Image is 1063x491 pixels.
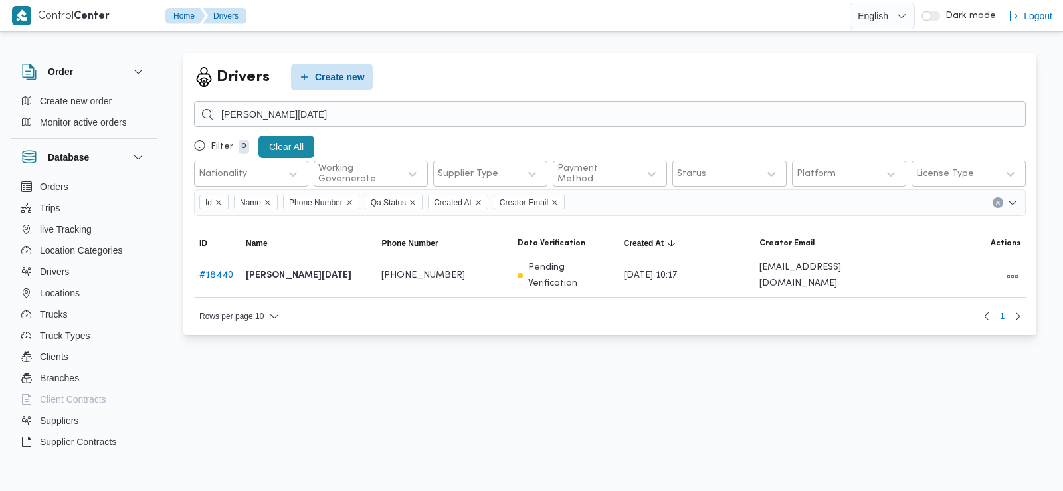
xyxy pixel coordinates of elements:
[199,308,264,324] span: Rows per page : 10
[940,11,996,21] span: Dark mode
[199,238,207,248] span: ID
[241,233,376,254] button: Name
[677,169,706,179] div: Status
[21,149,146,165] button: Database
[16,112,151,133] button: Monitor active orders
[434,195,472,210] span: Created At
[16,346,151,367] button: Clients
[16,431,151,452] button: Supplier Contracts
[409,199,417,207] button: Remove Qa Status from selection in this group
[16,367,151,389] button: Branches
[993,197,1003,208] button: Clear input
[494,195,565,209] span: Creator Email
[1007,197,1018,208] button: Open list of options
[40,114,127,130] span: Monitor active orders
[551,199,559,207] button: Remove Creator Email from selection in this group
[13,438,56,478] iframe: chat widget
[199,195,229,209] span: Id
[557,163,633,185] div: Payment Method
[74,11,110,21] b: Center
[211,142,233,152] p: Filter
[16,325,151,346] button: Truck Types
[315,69,365,85] span: Create new
[40,434,116,450] span: Supplier Contracts
[203,8,246,24] button: Drivers
[759,238,815,248] span: Creator Email
[11,90,157,138] div: Order
[318,163,394,185] div: Working Governerate
[194,101,1026,127] input: Search...
[376,233,512,254] button: Phone Number
[619,233,754,254] button: Created AtSorted in descending order
[40,413,78,429] span: Suppliers
[21,64,146,80] button: Order
[40,200,60,216] span: Trips
[624,268,678,284] span: [DATE] 10:17
[624,238,664,248] span: Created At; Sorted in descending order
[16,304,151,325] button: Trucks
[239,140,249,154] p: 0
[48,149,89,165] h3: Database
[12,6,31,25] img: X8yXhbKr1z7QwAAAABJRU5ErkJggg==
[40,243,123,258] span: Location Categories
[500,195,548,210] span: Creator Email
[1024,8,1052,24] span: Logout
[40,306,67,322] span: Trucks
[199,169,247,179] div: Nationality
[16,282,151,304] button: Locations
[428,195,488,209] span: Created At
[365,195,423,209] span: Qa Status
[48,64,73,80] h3: Order
[40,285,80,301] span: Locations
[165,8,205,24] button: Home
[40,221,92,237] span: live Tracking
[40,370,79,386] span: Branches
[40,93,112,109] span: Create new order
[40,455,73,471] span: Devices
[345,199,353,207] button: Remove Phone Number from selection in this group
[194,233,241,254] button: ID
[1005,268,1020,284] button: All actions
[217,66,270,89] h2: Drivers
[991,238,1020,248] span: Actions
[234,195,278,209] span: Name
[205,195,212,210] span: Id
[474,199,482,207] button: Remove Created At from selection in this group
[16,240,151,261] button: Location Categories
[40,328,90,344] span: Truck Types
[240,195,261,210] span: Name
[16,197,151,219] button: Trips
[979,308,995,324] button: Previous page
[371,195,406,210] span: Qa Status
[246,238,268,248] span: Name
[40,264,69,280] span: Drivers
[40,179,68,195] span: Orders
[215,199,223,207] button: Remove Id from selection in this group
[16,261,151,282] button: Drivers
[291,64,373,90] button: Create new
[797,169,836,179] div: Platform
[283,195,359,209] span: Phone Number
[16,219,151,240] button: live Tracking
[16,452,151,474] button: Devices
[759,260,884,292] span: [EMAIL_ADDRESS][DOMAIN_NAME]
[194,308,285,324] button: Rows per page:10
[199,271,233,280] a: #18440
[438,169,498,179] div: Supplier Type
[16,176,151,197] button: Orders
[258,136,314,158] button: Clear All
[916,169,974,179] div: License Type
[16,389,151,410] button: Client Contracts
[40,391,106,407] span: Client Contracts
[1003,3,1058,29] button: Logout
[40,349,68,365] span: Clients
[246,268,351,284] b: [PERSON_NAME][DATE]
[264,199,272,207] button: Remove Name from selection in this group
[666,238,677,248] svg: Sorted in descending order
[528,260,613,292] p: Pending Verification
[1000,308,1005,324] span: 1
[289,195,343,210] span: Phone Number
[995,308,1010,324] button: Page 1 of 1
[381,238,438,248] span: Phone Number
[16,410,151,431] button: Suppliers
